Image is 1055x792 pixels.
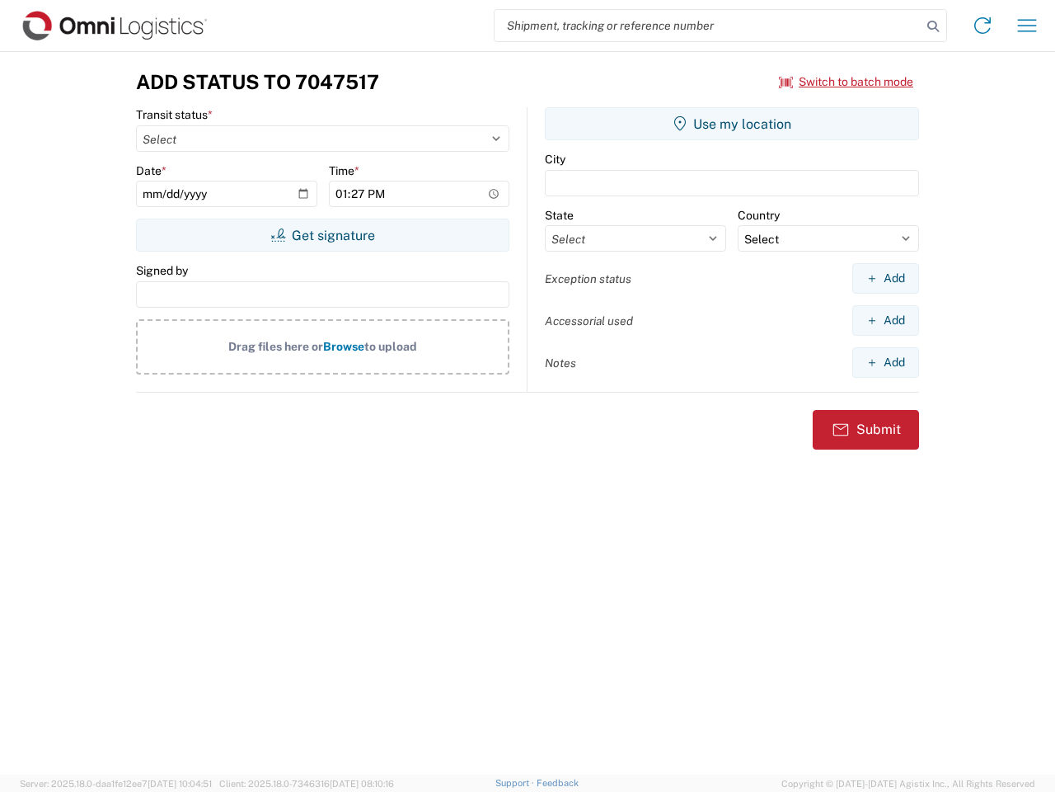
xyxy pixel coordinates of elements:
button: Add [852,263,919,294]
span: Server: 2025.18.0-daa1fe12ee7 [20,779,212,789]
label: Country [738,208,780,223]
span: [DATE] 08:10:16 [330,779,394,789]
span: Drag files here or [228,340,323,353]
span: to upload [364,340,417,353]
label: Notes [545,356,576,370]
label: City [545,152,565,167]
button: Add [852,347,919,378]
button: Use my location [545,107,919,140]
span: Client: 2025.18.0-7346316 [219,779,394,789]
label: Transit status [136,107,213,122]
span: Copyright © [DATE]-[DATE] Agistix Inc., All Rights Reserved [781,776,1035,791]
button: Switch to batch mode [779,68,913,96]
label: Accessorial used [545,313,633,328]
label: Exception status [545,271,631,286]
h3: Add Status to 7047517 [136,70,379,94]
a: Feedback [537,778,579,788]
span: Browse [323,340,364,353]
button: Add [852,305,919,336]
button: Get signature [136,219,509,252]
span: [DATE] 10:04:51 [148,779,212,789]
button: Submit [813,410,919,450]
label: State [545,208,574,223]
a: Support [495,778,537,788]
label: Date [136,163,166,178]
label: Signed by [136,263,188,278]
label: Time [329,163,359,178]
input: Shipment, tracking or reference number [495,10,921,41]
